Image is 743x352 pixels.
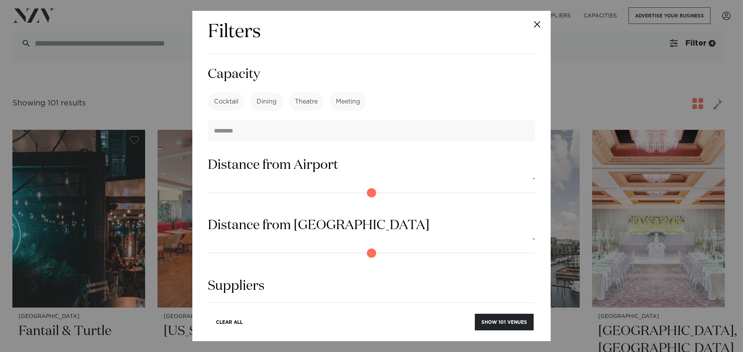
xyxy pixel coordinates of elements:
[208,277,535,295] h3: Suppliers
[532,174,535,184] output: -
[209,314,249,330] button: Clear All
[532,234,535,244] output: -
[524,11,551,38] button: Close
[208,156,535,174] h3: Distance from Airport
[208,66,535,83] h3: Capacity
[250,92,283,111] label: Dining
[330,92,366,111] label: Meeting
[475,314,534,330] button: Show 101 venues
[208,20,261,44] h2: Filters
[208,217,535,234] h3: Distance from [GEOGRAPHIC_DATA]
[208,92,245,111] label: Cocktail
[289,92,324,111] label: Theatre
